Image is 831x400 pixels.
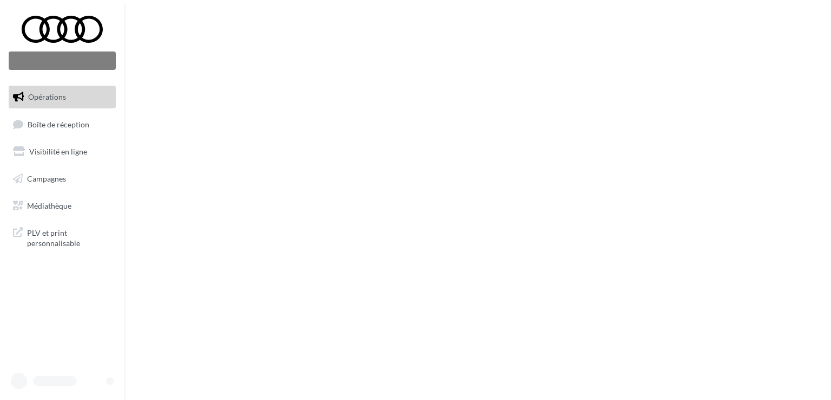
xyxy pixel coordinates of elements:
[6,140,118,163] a: Visibilité en ligne
[9,51,116,70] div: Nouvelle campagne
[6,113,118,136] a: Boîte de réception
[6,195,118,217] a: Médiathèque
[28,119,89,128] span: Boîte de réception
[6,86,118,108] a: Opérations
[27,201,71,210] span: Médiathèque
[6,221,118,253] a: PLV et print personnalisable
[27,225,111,249] span: PLV et print personnalisable
[28,92,66,101] span: Opérations
[29,147,87,156] span: Visibilité en ligne
[27,174,66,183] span: Campagnes
[6,167,118,190] a: Campagnes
